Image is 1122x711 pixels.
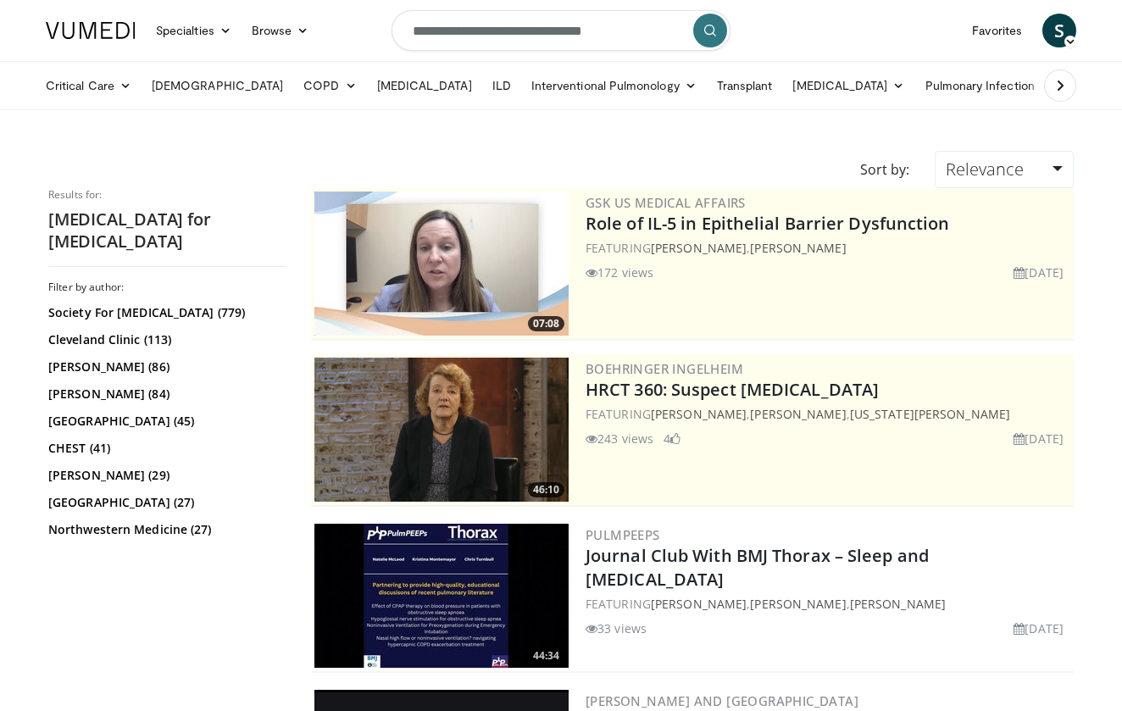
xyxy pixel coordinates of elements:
[962,14,1032,47] a: Favorites
[48,413,281,430] a: [GEOGRAPHIC_DATA] (45)
[750,596,846,612] a: [PERSON_NAME]
[46,22,136,39] img: VuMedi Logo
[521,69,707,103] a: Interventional Pulmonology
[651,596,747,612] a: [PERSON_NAME]
[651,406,747,422] a: [PERSON_NAME]
[782,69,914,103] a: [MEDICAL_DATA]
[586,544,929,591] a: Journal Club With BMJ Thorax – Sleep and [MEDICAL_DATA]
[48,358,281,375] a: [PERSON_NAME] (86)
[36,69,142,103] a: Critical Care
[48,494,281,511] a: [GEOGRAPHIC_DATA] (27)
[850,406,1010,422] a: [US_STATE][PERSON_NAME]
[586,692,858,709] a: [PERSON_NAME] and [GEOGRAPHIC_DATA]
[750,406,846,422] a: [PERSON_NAME]
[847,151,922,188] div: Sort by:
[850,596,946,612] a: [PERSON_NAME]
[314,524,569,668] a: 44:34
[314,524,569,668] img: 4a9b13a9-d7b2-4d86-bd9d-a4061aca2a8c.300x170_q85_crop-smart_upscale.jpg
[48,467,281,484] a: [PERSON_NAME] (29)
[586,526,660,543] a: PulmPEEPs
[1014,430,1064,447] li: [DATE]
[48,331,281,348] a: Cleveland Clinic (113)
[586,378,879,401] a: HRCT 360: Suspect [MEDICAL_DATA]
[48,386,281,403] a: [PERSON_NAME] (84)
[586,239,1070,257] div: FEATURING ,
[293,69,366,103] a: COPD
[586,360,743,377] a: Boehringer Ingelheim
[586,264,653,281] li: 172 views
[48,521,281,538] a: Northwestern Medicine (27)
[651,240,747,256] a: [PERSON_NAME]
[48,208,286,253] h2: [MEDICAL_DATA] for [MEDICAL_DATA]
[367,69,482,103] a: [MEDICAL_DATA]
[392,10,730,51] input: Search topics, interventions
[314,192,569,336] img: 83368e75-cbec-4bae-ae28-7281c4be03a9.png.300x170_q85_crop-smart_upscale.jpg
[1042,14,1076,47] a: S
[1014,264,1064,281] li: [DATE]
[946,158,1024,181] span: Relevance
[528,648,564,664] span: 44:34
[664,430,680,447] li: 4
[242,14,319,47] a: Browse
[314,192,569,336] a: 07:08
[482,69,521,103] a: ILD
[707,69,783,103] a: Transplant
[528,482,564,497] span: 46:10
[48,281,286,294] h3: Filter by author:
[586,405,1070,423] div: FEATURING , ,
[314,358,569,502] img: 8340d56b-4f12-40ce-8f6a-f3da72802623.png.300x170_q85_crop-smart_upscale.png
[528,316,564,331] span: 07:08
[48,440,281,457] a: CHEST (41)
[586,430,653,447] li: 243 views
[146,14,242,47] a: Specialties
[48,188,286,202] p: Results for:
[586,212,950,235] a: Role of IL-5 in Epithelial Barrier Dysfunction
[142,69,293,103] a: [DEMOGRAPHIC_DATA]
[314,358,569,502] a: 46:10
[586,619,647,637] li: 33 views
[586,595,1070,613] div: FEATURING , ,
[1014,619,1064,637] li: [DATE]
[935,151,1074,188] a: Relevance
[915,69,1062,103] a: Pulmonary Infection
[750,240,846,256] a: [PERSON_NAME]
[586,194,746,211] a: GSK US Medical Affairs
[48,304,281,321] a: Society For [MEDICAL_DATA] (779)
